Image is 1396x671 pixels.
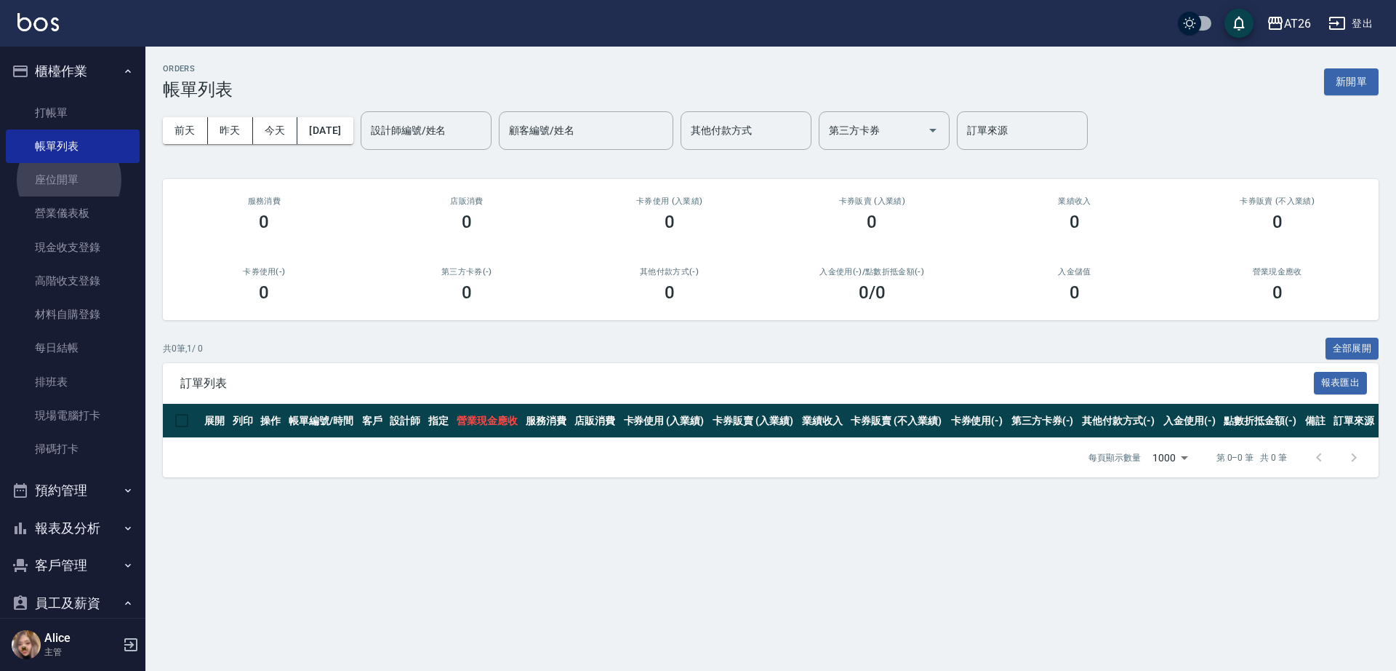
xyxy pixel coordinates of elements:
[847,404,947,438] th: 卡券販賣 (不入業績)
[6,472,140,509] button: 預約管理
[1330,404,1379,438] th: 訂單來源
[229,404,257,438] th: 列印
[1193,267,1361,277] h2: 營業現金應收
[6,509,140,547] button: 報表及分析
[867,212,877,232] h3: 0
[163,117,208,144] button: 前天
[665,282,675,303] h3: 0
[425,404,453,438] th: 指定
[6,331,140,365] a: 每日結帳
[462,212,472,232] h3: 0
[12,630,41,659] img: Person
[180,267,348,277] h2: 卡券使用(-)
[6,399,140,432] a: 現場電腦打卡
[1078,404,1160,438] th: 其他付款方式(-)
[1070,282,1080,303] h3: 0
[180,196,348,206] h3: 服務消費
[180,376,1314,391] span: 訂單列表
[462,282,472,303] h3: 0
[6,584,140,622] button: 員工及薪資
[6,130,140,163] a: 帳單列表
[6,432,140,466] a: 掃碼打卡
[1147,438,1193,477] div: 1000
[44,631,119,646] h5: Alice
[253,117,298,144] button: 今天
[522,404,571,438] th: 服務消費
[1272,212,1283,232] h3: 0
[6,163,140,196] a: 座位開單
[788,267,956,277] h2: 入金使用(-) /點數折抵金額(-)
[1323,10,1379,37] button: 登出
[709,404,798,438] th: 卡券販賣 (入業績)
[1284,15,1311,33] div: AT26
[1160,404,1220,438] th: 入金使用(-)
[44,646,119,659] p: 主管
[6,96,140,130] a: 打帳單
[6,52,140,90] button: 櫃檯作業
[259,212,269,232] h3: 0
[859,282,886,303] h3: 0 /0
[1193,196,1361,206] h2: 卡券販賣 (不入業績)
[1220,404,1301,438] th: 點數折抵金額(-)
[163,342,203,355] p: 共 0 筆, 1 / 0
[285,404,358,438] th: 帳單編號/時間
[1261,9,1317,39] button: AT26
[257,404,285,438] th: 操作
[358,404,387,438] th: 客戶
[6,365,140,399] a: 排班表
[6,547,140,584] button: 客戶管理
[201,404,229,438] th: 展開
[386,404,425,438] th: 設計師
[1008,404,1079,438] th: 第三方卡券(-)
[6,196,140,230] a: 營業儀表板
[585,267,753,277] h2: 其他付款方式(-)
[1324,68,1379,95] button: 新開單
[1070,212,1080,232] h3: 0
[453,404,523,438] th: 營業現金應收
[1314,376,1368,389] a: 報表匯出
[947,404,1008,438] th: 卡券使用(-)
[17,13,59,31] img: Logo
[163,64,233,74] h2: ORDERS
[921,119,944,142] button: Open
[620,404,710,438] th: 卡券使用 (入業績)
[259,282,269,303] h3: 0
[571,404,619,438] th: 店販消費
[6,298,140,331] a: 材料自購登錄
[1272,282,1283,303] h3: 0
[1216,451,1287,464] p: 第 0–0 筆 共 0 筆
[163,79,233,100] h3: 帳單列表
[788,196,956,206] h2: 卡券販賣 (入業績)
[1325,338,1379,360] button: 全部展開
[6,231,140,264] a: 現金收支登錄
[1324,74,1379,88] a: 新開單
[1314,372,1368,394] button: 報表匯出
[1301,404,1330,438] th: 備註
[991,267,1159,277] h2: 入金儲值
[6,264,140,298] a: 高階收支登錄
[208,117,253,144] button: 昨天
[665,212,675,232] h3: 0
[297,117,353,144] button: [DATE]
[1224,9,1253,38] button: save
[798,404,847,438] th: 業績收入
[585,196,753,206] h2: 卡券使用 (入業績)
[1088,451,1141,464] p: 每頁顯示數量
[991,196,1159,206] h2: 業績收入
[383,196,551,206] h2: 店販消費
[383,267,551,277] h2: 第三方卡券(-)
